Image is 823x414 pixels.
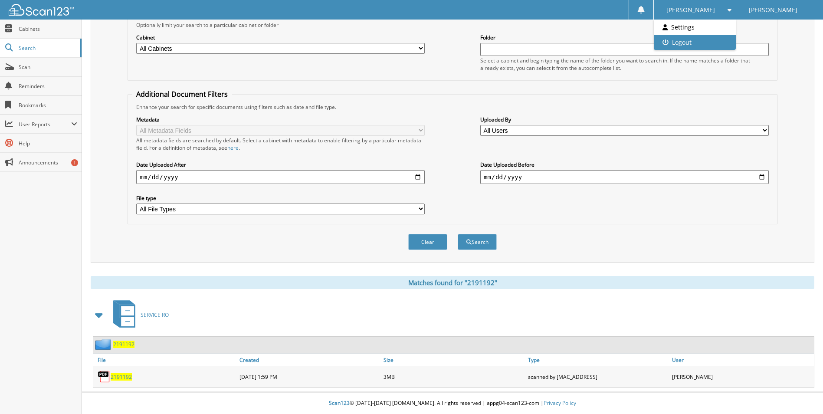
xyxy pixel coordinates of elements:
[654,35,736,50] a: Logout
[19,63,77,71] span: Scan
[111,373,132,381] a: 2191192
[98,370,111,383] img: PDF.png
[480,57,769,72] div: Select a cabinet and begin typing the name of the folder you want to search in. If the name match...
[666,7,715,13] span: [PERSON_NAME]
[71,159,78,166] div: 1
[136,137,425,151] div: All metadata fields are searched by default. Select a cabinet with metadata to enable filtering b...
[749,7,797,13] span: [PERSON_NAME]
[227,144,239,151] a: here
[136,170,425,184] input: start
[93,354,237,366] a: File
[9,4,74,16] img: scan123-logo-white.svg
[237,354,381,366] a: Created
[91,276,814,289] div: Matches found for "2191192"
[480,34,769,41] label: Folder
[132,103,773,111] div: Enhance your search for specific documents using filters such as date and file type.
[136,194,425,202] label: File type
[136,34,425,41] label: Cabinet
[480,170,769,184] input: end
[132,21,773,29] div: Optionally limit your search to a particular cabinet or folder
[113,341,134,348] a: 2191192
[526,354,670,366] a: Type
[19,140,77,147] span: Help
[670,368,814,385] div: [PERSON_NAME]
[82,393,823,414] div: © [DATE]-[DATE] [DOMAIN_NAME]. All rights reserved | appg04-scan123-com |
[95,339,113,350] img: folder2.png
[136,161,425,168] label: Date Uploaded After
[132,89,232,99] legend: Additional Document Filters
[654,20,736,35] a: Settings
[19,82,77,90] span: Reminders
[480,116,769,123] label: Uploaded By
[108,298,169,332] a: SERVICE RO
[381,368,525,385] div: 3MB
[408,234,447,250] button: Clear
[136,116,425,123] label: Metadata
[544,399,576,407] a: Privacy Policy
[458,234,497,250] button: Search
[141,311,169,319] span: SERVICE RO
[526,368,670,385] div: scanned by [MAC_ADDRESS]
[381,354,525,366] a: Size
[19,159,77,166] span: Announcements
[19,44,76,52] span: Search
[19,25,77,33] span: Cabinets
[780,372,823,414] iframe: Chat Widget
[19,121,71,128] span: User Reports
[670,354,814,366] a: User
[19,102,77,109] span: Bookmarks
[237,368,381,385] div: [DATE] 1:59 PM
[329,399,350,407] span: Scan123
[480,161,769,168] label: Date Uploaded Before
